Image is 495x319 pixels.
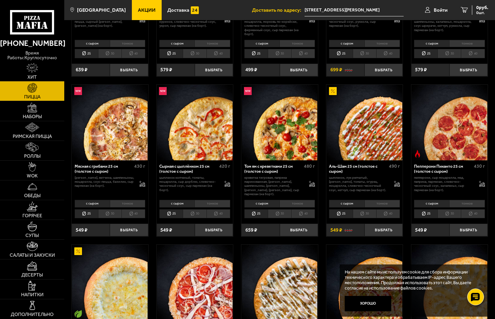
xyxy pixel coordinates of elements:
[414,209,437,218] li: 25
[13,134,52,139] span: Римская пицца
[98,209,121,218] li: 30
[389,163,400,169] span: 490 г
[25,233,39,238] span: Супы
[344,67,352,72] s: 799 ₽
[329,164,387,174] div: Аль-Шам 25 см (толстое с сыром)
[329,209,352,218] li: 25
[245,67,257,72] span: 499 ₽
[414,200,449,207] li: с сыром
[364,224,403,236] button: Выбрать
[21,273,43,277] span: Десерты
[194,200,230,207] li: тонкое
[77,8,126,13] span: [GEOGRAPHIC_DATA]
[75,40,110,47] li: с сыром
[280,224,318,236] button: Выбрать
[329,87,337,95] img: Акционный
[414,40,449,47] li: с сыром
[75,176,134,188] p: [PERSON_NAME], ветчина, шампиньоны, моцарелла, соус-пицца, базилик, сыр пармезан (на борт).
[244,200,279,207] li: с сыром
[159,40,194,47] li: с сыром
[414,11,474,32] p: колбаски Охотничьи, пепперони, паприка маринованная, лук красный, шампиньоны, халапеньо, моцарелл...
[207,209,230,218] li: 40
[291,209,315,218] li: 40
[244,11,304,36] p: ветчина, корнишоны, паприка маринованная, шампиньоны, моцарелла, морковь по-корейски, сливочно-че...
[194,40,230,47] li: тонкое
[159,87,167,95] img: Новинка
[21,293,44,297] span: Напитки
[414,176,474,192] p: пепперони, сыр Моцарелла, мед, паприка, пармезан, сливочно-чесночный соус, халапеньо, сыр пармеза...
[74,87,82,95] img: Новинка
[183,209,206,218] li: 30
[329,176,389,192] p: цыпленок, лук репчатый, [PERSON_NAME], томаты, огурец, моцарелла, сливочно-чесночный соус, кетчуп...
[329,200,364,207] li: с сыром
[23,114,42,119] span: Наборы
[415,228,427,233] span: 549 ₽
[134,163,145,169] span: 430 г
[195,64,233,76] button: Выбрать
[411,85,488,160] a: Острое блюдоПепперони Пиканто 25 см (толстое с сыром)
[252,8,305,13] span: Доставить по адресу:
[183,49,206,58] li: 30
[195,224,233,236] button: Выбрать
[27,174,38,178] span: WOK
[329,49,352,58] li: 25
[160,67,172,72] span: 579 ₽
[207,49,230,58] li: 40
[138,8,156,13] span: Акции
[159,164,218,174] div: Сырная с цыплёнком 25 см (толстое с сыром)
[415,67,427,72] span: 579 ₽
[280,64,318,76] button: Выбрать
[24,193,40,198] span: Обеды
[345,269,479,291] p: На нашем сайте мы используем cookie для сбора информации технического характера и обрабатываем IP...
[353,209,376,218] li: 30
[291,49,315,58] li: 40
[241,85,318,160] a: НовинкаТом ям с креветками 25 см (толстое с сыром)
[74,310,82,318] img: Вегетарианское блюдо
[75,49,98,58] li: 25
[244,176,304,196] p: креветка тигровая, паприка маринованная, [PERSON_NAME], шампиньоны, [PERSON_NAME], [PERSON_NAME],...
[244,87,252,95] img: Новинка
[364,64,403,76] button: Выбрать
[121,49,145,58] li: 40
[121,209,145,218] li: 40
[159,49,183,58] li: 25
[304,163,315,169] span: 480 г
[75,209,98,218] li: 25
[327,85,402,160] img: Аль-Шам 25 см (толстое с сыром)
[159,200,194,207] li: с сыром
[245,228,257,233] span: 659 ₽
[461,209,485,218] li: 40
[305,4,404,16] span: улица Лёни Голикова, 7
[72,85,148,160] a: НовинкаМясная с грибами 25 см (толстое с сыром)
[329,40,364,47] li: с сыром
[449,64,488,76] button: Выбрать
[98,49,121,58] li: 30
[414,164,472,174] div: Пепперони Пиканто 25 см (толстое с сыром)
[412,85,487,160] img: Пепперони Пиканто 25 см (толстое с сыром)
[10,253,55,258] span: Салаты и закуски
[110,224,148,236] button: Выбрать
[330,67,342,72] span: 699 ₽
[159,176,219,192] p: цыпленок копченый, томаты, моцарелла, сыр дорблю, сливочно-чесночный соус, сыр пармезан (на борт).
[72,85,148,160] img: Мясная с грибами 25 см (толстое с сыром)
[449,40,485,47] li: тонкое
[474,163,485,169] span: 430 г
[110,64,148,76] button: Выбрать
[242,85,318,160] img: Том ям с креветками 25 см (толстое с сыром)
[437,49,461,58] li: 30
[268,49,291,58] li: 30
[437,209,461,218] li: 30
[305,4,404,16] input: Ваш адрес доставки
[279,200,315,207] li: тонкое
[414,150,421,158] img: Острое блюдо
[476,5,488,10] span: 0 руб.
[330,228,342,233] span: 549 ₽
[434,8,447,13] span: Войти
[219,163,230,169] span: 420 г
[76,228,87,233] span: 549 ₽
[24,154,40,159] span: Роллы
[244,164,303,174] div: Том ям с креветками 25 см (толстое с сыром)
[157,85,233,160] img: Сырная с цыплёнком 25 см (толстое с сыром)
[376,49,400,58] li: 40
[364,40,400,47] li: тонкое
